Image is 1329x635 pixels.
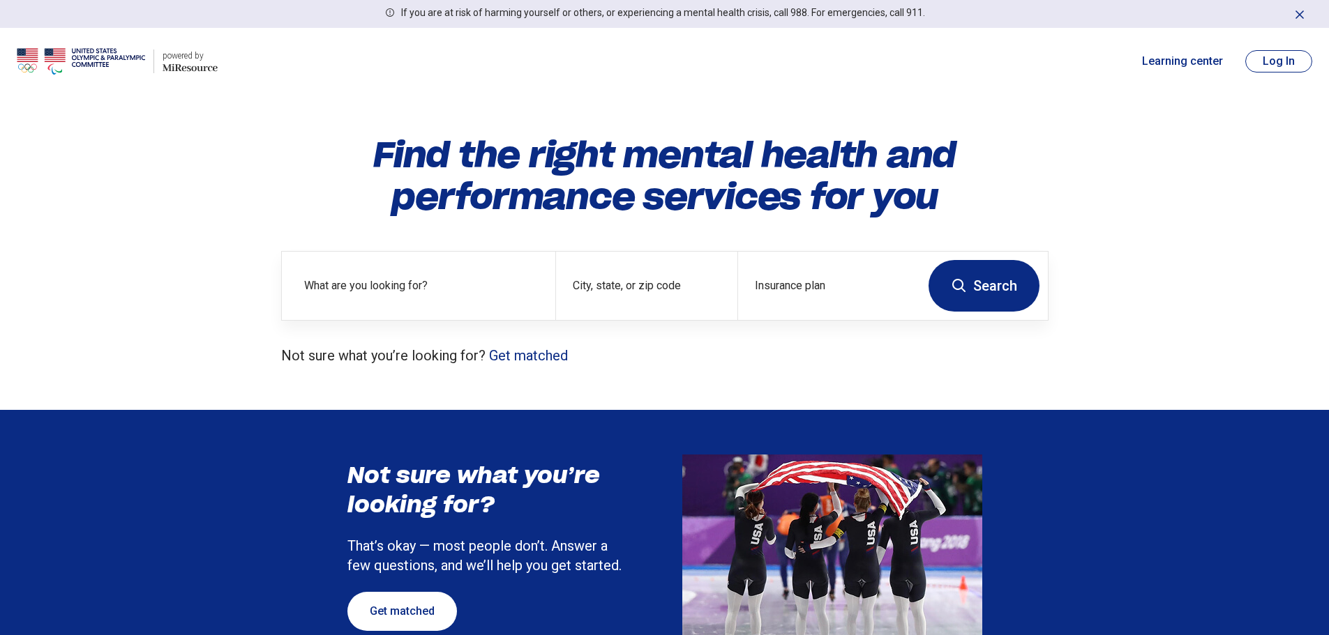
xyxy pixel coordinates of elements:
[163,49,218,62] div: powered by
[304,277,539,294] label: What are you looking for?
[281,134,1049,217] h1: Find the right mental health and performance services for you
[17,45,218,78] a: USOPCpowered by
[1293,6,1307,22] button: Dismiss
[17,45,145,78] img: USOPC
[347,461,626,519] h3: Not sure what you’re looking for?
[1142,53,1223,70] a: Learning center
[929,260,1039,312] button: Search
[347,592,457,631] a: Get matched
[1245,50,1312,72] button: Log In
[281,346,1049,365] p: Not sure what you’re looking for?
[401,6,925,20] p: If you are at risk of harming yourself or others, or experiencing a mental health crisis, call 98...
[347,536,626,575] p: That’s okay — most people don’t. Answer a few questions, and we’ll help you get started.
[489,347,568,364] a: Get matched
